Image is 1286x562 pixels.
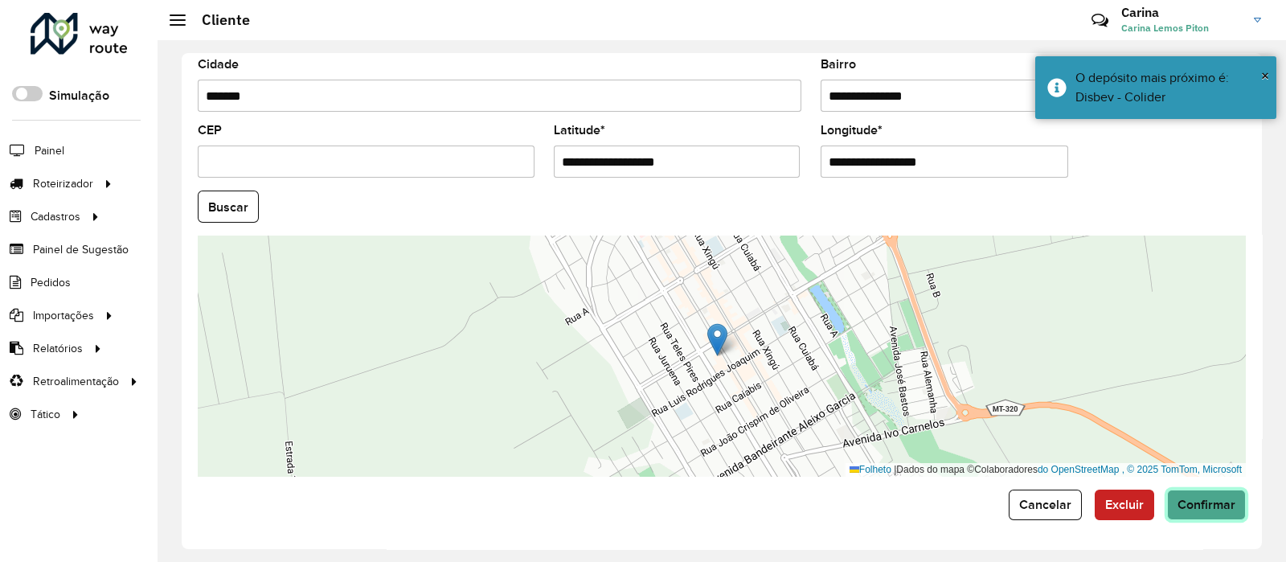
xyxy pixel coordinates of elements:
[35,145,64,157] font: Painel
[31,211,80,223] font: Cadastros
[554,123,600,137] font: Latitude
[859,464,891,475] font: Folheto
[33,343,83,355] font: Relatórios
[202,10,250,29] font: Cliente
[31,277,71,289] font: Pedidos
[707,323,727,356] img: Marcador
[974,464,1038,475] font: Colaboradores
[33,375,119,388] font: Retroalimentação
[1075,71,1229,104] font: O depósito mais próximo é: Disbev - Colider
[1038,464,1242,475] a: do OpenStreetMap , © 2025 TomTom, Microsoft
[850,464,891,475] a: Folheto
[1083,3,1117,38] a: Contato Rápido
[1261,64,1269,88] button: Fechar
[1177,498,1235,511] font: Confirmar
[208,200,248,214] font: Buscar
[894,464,896,475] font: |
[1019,498,1071,511] font: Cancelar
[896,464,974,475] font: Dados do mapa ©
[198,191,259,223] button: Buscar
[1009,490,1082,520] button: Cancelar
[33,244,129,256] font: Painel de Sugestão
[821,57,856,71] font: Bairro
[1121,4,1159,20] font: Carina
[1121,22,1209,34] font: Carina Lemos Piton
[1095,490,1154,520] button: Excluir
[33,178,93,190] font: Roteirizador
[1105,498,1144,511] font: Excluir
[821,123,878,137] font: Longitude
[31,408,60,420] font: Tático
[49,88,109,102] font: Simulação
[1261,67,1269,84] font: ×
[33,310,94,322] font: Importações
[198,57,239,71] font: Cidade
[1167,490,1246,520] button: Confirmar
[198,123,222,137] font: CEP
